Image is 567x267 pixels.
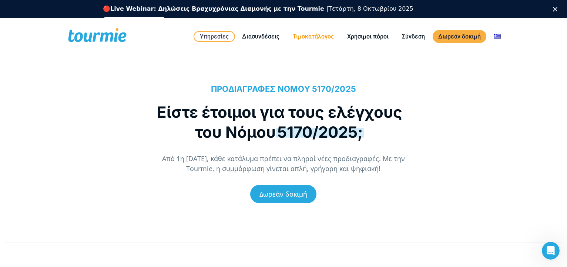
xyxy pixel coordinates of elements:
[396,32,430,41] a: Σύνδεση
[250,185,316,203] a: Δωρεάν δοκιμή
[342,32,394,41] a: Χρήσιμοι πόροι
[103,17,165,26] a: Εγγραφείτε δωρεάν
[150,102,410,142] h1: Είστε έτοιμοι για τους ελέγχους του Νόμου
[194,31,235,42] a: Υπηρεσίες
[211,84,356,94] span: ΠΡΟΔΙΑΓΡΑΦΕΣ ΝΟΜΟΥ 5170/2025
[542,242,560,260] iframe: Intercom live chat
[489,32,506,41] a: Αλλαγή σε
[150,154,418,174] p: Από 1η [DATE], κάθε κατάλυμα πρέπει να πληροί νέες προδιαγραφές. Με την Tourmie, η συμμόρφωση γίν...
[103,5,413,13] div: 🔴 Τετάρτη, 8 Οκτωβρίου 2025
[110,5,328,12] b: Live Webinar: Δηλώσεις Βραχυχρόνιας Διαμονής με την Tourmie |
[236,32,285,41] a: Διασυνδέσεις
[553,7,560,11] div: Κλείσιμο
[276,123,364,141] span: 5170/2025;
[287,32,339,41] a: Τιμοκατάλογος
[433,30,486,43] a: Δωρεάν δοκιμή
